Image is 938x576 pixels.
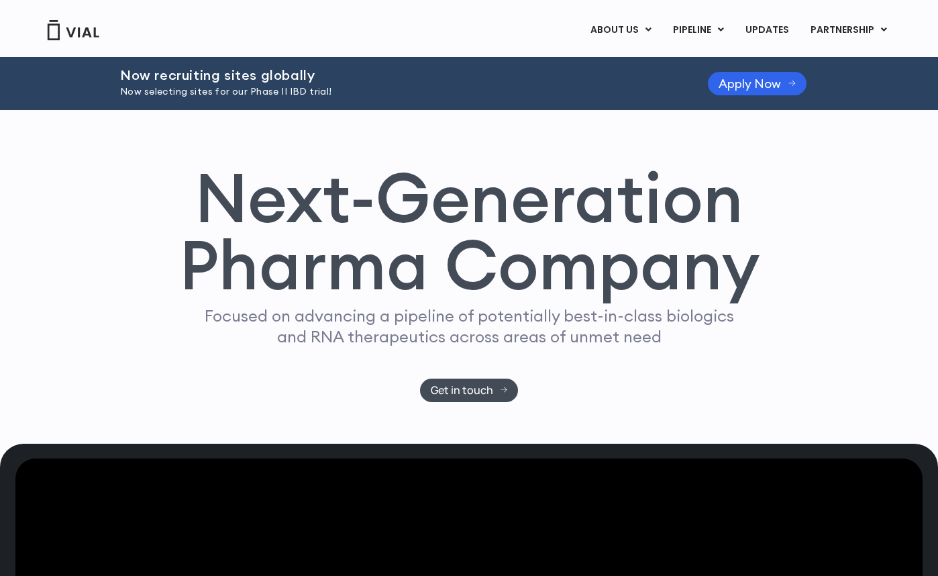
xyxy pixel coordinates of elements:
a: PIPELINEMenu Toggle [662,19,734,42]
a: Get in touch [420,379,519,402]
span: Apply Now [719,79,781,89]
a: PARTNERSHIPMenu Toggle [800,19,898,42]
h1: Next-Generation Pharma Company [178,164,760,299]
p: Now selecting sites for our Phase II IBD trial! [120,85,674,99]
img: Vial Logo [46,20,100,40]
h2: Now recruiting sites globally [120,68,674,83]
a: ABOUT USMenu Toggle [580,19,662,42]
span: Get in touch [431,385,493,395]
a: UPDATES [735,19,799,42]
a: Apply Now [708,72,806,95]
p: Focused on advancing a pipeline of potentially best-in-class biologics and RNA therapeutics acros... [199,305,739,347]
